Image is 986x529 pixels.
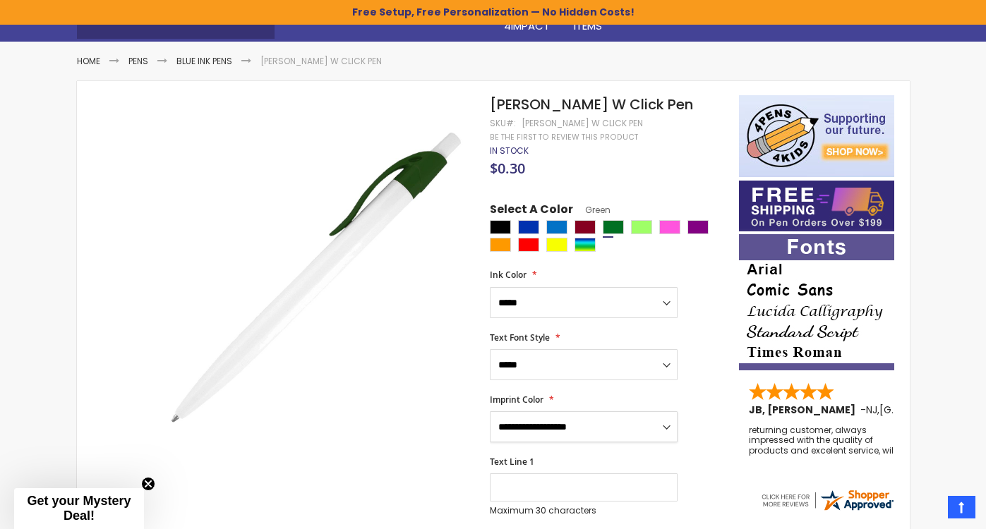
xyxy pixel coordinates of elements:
[759,504,895,516] a: 4pens.com certificate URL
[77,55,100,67] a: Home
[490,117,516,129] strong: SKU
[490,505,678,516] p: Maximum 30 characters
[14,488,144,529] div: Get your Mystery Deal!Close teaser
[603,220,624,234] div: Green
[573,204,611,216] span: Green
[490,394,543,406] span: Imprint Color
[546,238,567,252] div: Yellow
[490,238,511,252] div: Orange
[149,116,471,438] img: preston-w-dr-green_1.jpg
[490,332,550,343] span: Text Font Style
[759,487,895,513] img: 4pens.com widget logo
[518,238,539,252] div: Red
[141,477,155,491] button: Close teaser
[490,132,638,142] a: Be the first to review this product
[631,220,652,234] div: Green Light
[490,456,534,468] span: Text Line 1
[490,220,511,234] div: Black
[490,145,529,157] div: Availability
[176,55,232,67] a: Blue ink Pens
[490,95,693,114] span: [PERSON_NAME] W Click Pen
[739,95,894,177] img: 4pens 4 kids
[128,55,148,67] a: Pens
[687,220,709,234] div: Purple
[659,220,680,234] div: Pink
[490,202,573,221] span: Select A Color
[749,425,903,456] div: returning customer, always impressed with the quality of products and excelent service, will retu...
[490,145,529,157] span: In stock
[27,494,131,523] span: Get your Mystery Deal!
[739,181,894,231] img: Free shipping on orders over $199
[575,220,596,234] div: Burgundy
[546,220,567,234] div: Blue Light
[879,403,983,417] span: [GEOGRAPHIC_DATA]
[739,234,894,370] img: font-personalization-examples
[749,403,860,417] span: JB, [PERSON_NAME]
[866,403,877,417] span: NJ
[575,238,596,252] div: Assorted
[518,220,539,234] div: Blue
[490,269,527,281] span: Ink Color
[522,118,643,129] div: [PERSON_NAME] W Click Pen
[490,159,525,178] span: $0.30
[260,56,382,67] li: [PERSON_NAME] W Click Pen
[860,403,983,417] span: - ,
[870,491,986,529] iframe: Google Customer Reviews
